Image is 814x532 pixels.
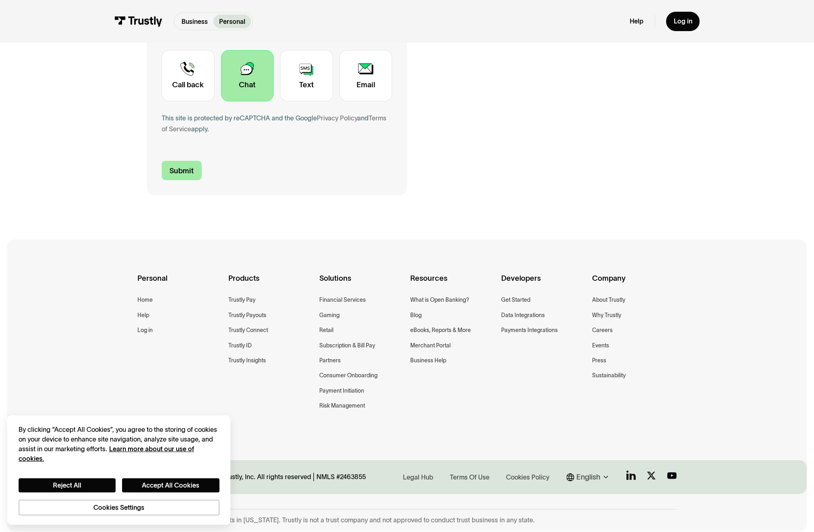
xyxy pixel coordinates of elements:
div: © 2025 Trustly, Inc. All rights reserved [199,473,311,481]
a: Subscription & Bill Pay [319,341,375,351]
a: Gaming [319,311,340,320]
div: Personal [137,272,222,295]
a: Financial Services [319,295,366,305]
a: Log in [137,326,153,335]
a: Sustainability [592,371,626,381]
div: This site is protected by reCAPTCHA and the Google and apply. [162,113,392,135]
a: Careers [592,326,613,335]
a: Trustly ID [228,341,252,351]
div: Legal Hub [403,473,433,482]
a: Help [630,17,643,25]
div: English [567,471,612,483]
a: Merchant Portal [410,341,451,351]
div: NMLS #2463855 [316,473,366,481]
div: Products [228,272,313,295]
a: Payment Initiation [319,386,364,396]
a: Trustly Payouts [228,311,266,320]
p: Business [181,17,208,26]
a: Log in [666,12,700,31]
a: Legal Hub [401,471,436,483]
div: Cookie banner [7,415,230,525]
div: Resources [410,272,495,295]
div: Privacy [19,425,219,515]
a: Personal [213,15,251,28]
a: Trustly Pay [228,295,255,305]
a: Partners [319,356,341,366]
a: Why Trustly [592,311,621,320]
a: Retail [319,326,333,335]
button: Reject All [19,478,116,492]
div: Developers [501,272,586,295]
a: Help [137,311,149,320]
a: eBooks, Reports & More [410,326,471,335]
div: Cookies Policy [506,473,549,482]
input: Submit [162,161,202,180]
div: Log in [674,17,692,25]
a: Data Integrations [501,311,545,320]
div: English [576,471,600,483]
a: Business Help [410,356,446,366]
a: Risk Management [319,401,365,411]
p: Personal [219,17,245,26]
div: Company [592,272,677,295]
img: Trustly Logo [114,16,163,26]
a: Payments Integrations [501,326,558,335]
a: Cookies Policy [503,471,552,483]
div: By clicking “Accept All Cookies”, you agree to the storing of cookies on your device to enhance s... [19,425,219,464]
div: | [313,471,314,483]
a: Trustly Connect [228,326,268,335]
a: What is Open Banking? [410,295,469,305]
a: About Trustly [592,295,625,305]
a: Business [176,15,214,28]
a: Trustly Insights [228,356,266,366]
a: Terms Of Use [447,471,492,483]
a: Events [592,341,609,351]
a: Privacy Policy [317,114,357,122]
div: Terms Of Use [450,473,489,482]
button: Accept All Cookies [122,478,219,492]
a: Press [592,356,606,366]
a: Blog [410,311,422,320]
a: Consumer Onboarding [319,371,377,381]
a: Home [137,295,153,305]
a: Get Started [501,295,530,305]
div: Trustly, Inc. dba Trustly Payments in [US_STATE]. Trustly is not a trust company and not approved... [137,516,676,524]
button: Cookies Settings [19,500,219,515]
div: Solutions [319,272,404,295]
